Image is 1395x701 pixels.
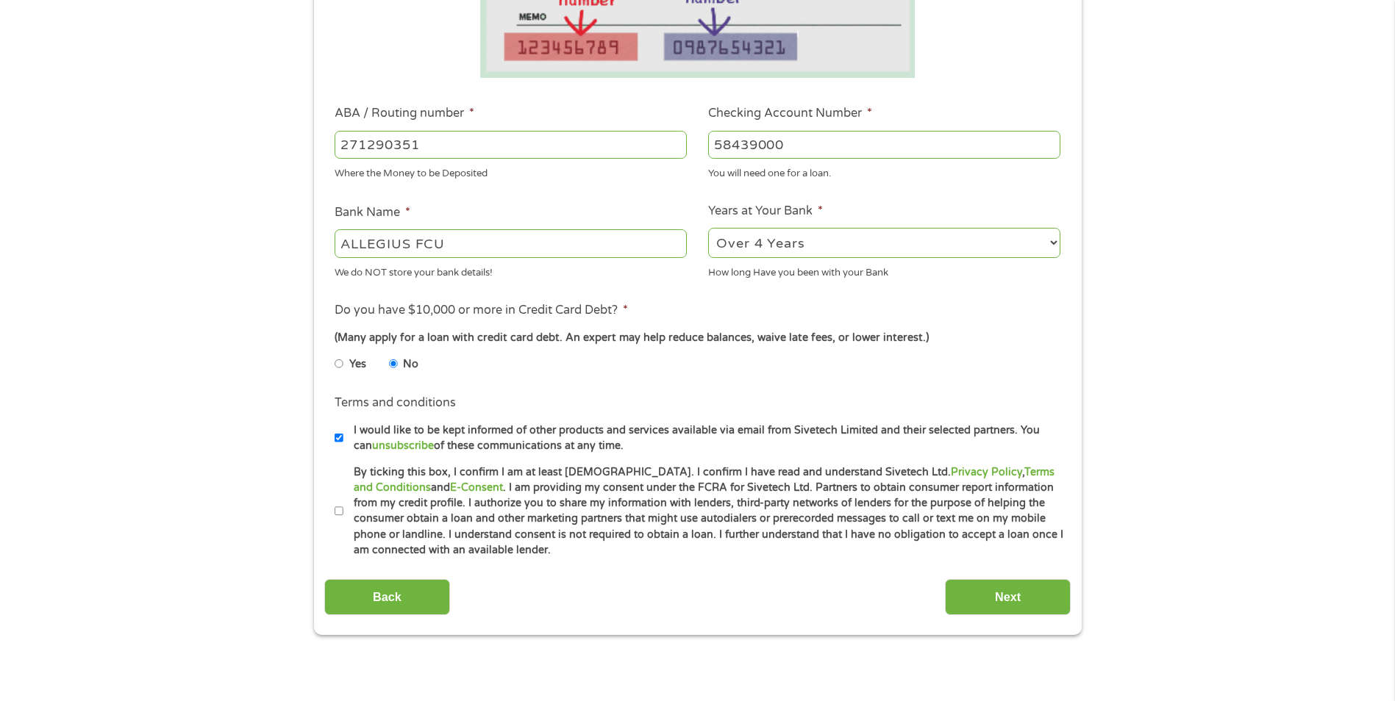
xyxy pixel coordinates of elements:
input: Back [324,579,450,615]
label: I would like to be kept informed of other products and services available via email from Sivetech... [343,423,1065,454]
label: Years at Your Bank [708,204,823,219]
label: Terms and conditions [335,395,456,411]
label: Checking Account Number [708,106,872,121]
a: E-Consent [450,481,503,494]
div: (Many apply for a loan with credit card debt. An expert may help reduce balances, waive late fees... [335,330,1060,346]
label: Bank Name [335,205,410,220]
label: ABA / Routing number [335,106,474,121]
a: Terms and Conditions [354,466,1055,494]
label: By ticking this box, I confirm I am at least [DEMOGRAPHIC_DATA]. I confirm I have read and unders... [343,464,1065,558]
input: Next [945,579,1071,615]
input: 345634636 [708,131,1060,159]
label: Do you have $10,000 or more in Credit Card Debt? [335,303,628,318]
div: You will need one for a loan. [708,162,1060,181]
input: 263177916 [335,131,687,159]
div: How long Have you been with your Bank [708,260,1060,280]
div: Where the Money to be Deposited [335,162,687,181]
label: No [403,356,418,373]
a: unsubscribe [372,439,434,452]
a: Privacy Policy [951,466,1022,478]
label: Yes [349,356,366,373]
div: We do NOT store your bank details! [335,260,687,280]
